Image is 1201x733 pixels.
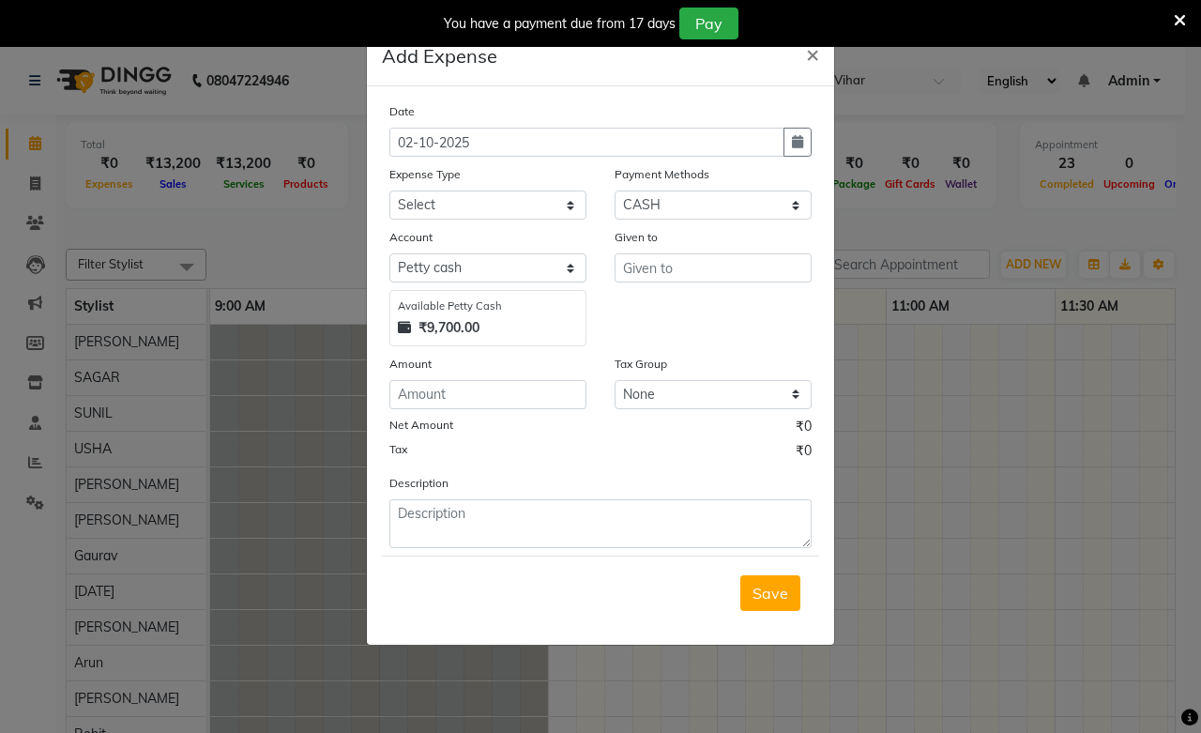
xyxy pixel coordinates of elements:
[382,42,497,70] h5: Add Expense
[615,356,667,373] label: Tax Group
[796,417,812,441] span: ₹0
[615,229,658,246] label: Given to
[389,229,433,246] label: Account
[615,253,812,283] input: Given to
[389,166,461,183] label: Expense Type
[389,380,586,409] input: Amount
[389,417,453,434] label: Net Amount
[679,8,738,39] button: Pay
[389,103,415,120] label: Date
[418,318,479,338] strong: ₹9,700.00
[389,475,448,492] label: Description
[389,441,407,458] label: Tax
[615,166,709,183] label: Payment Methods
[444,14,676,34] div: You have a payment due from 17 days
[796,441,812,466] span: ₹0
[398,298,578,314] div: Available Petty Cash
[806,39,819,68] span: ×
[740,575,800,611] button: Save
[791,27,834,80] button: Close
[753,584,788,603] span: Save
[389,356,432,373] label: Amount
